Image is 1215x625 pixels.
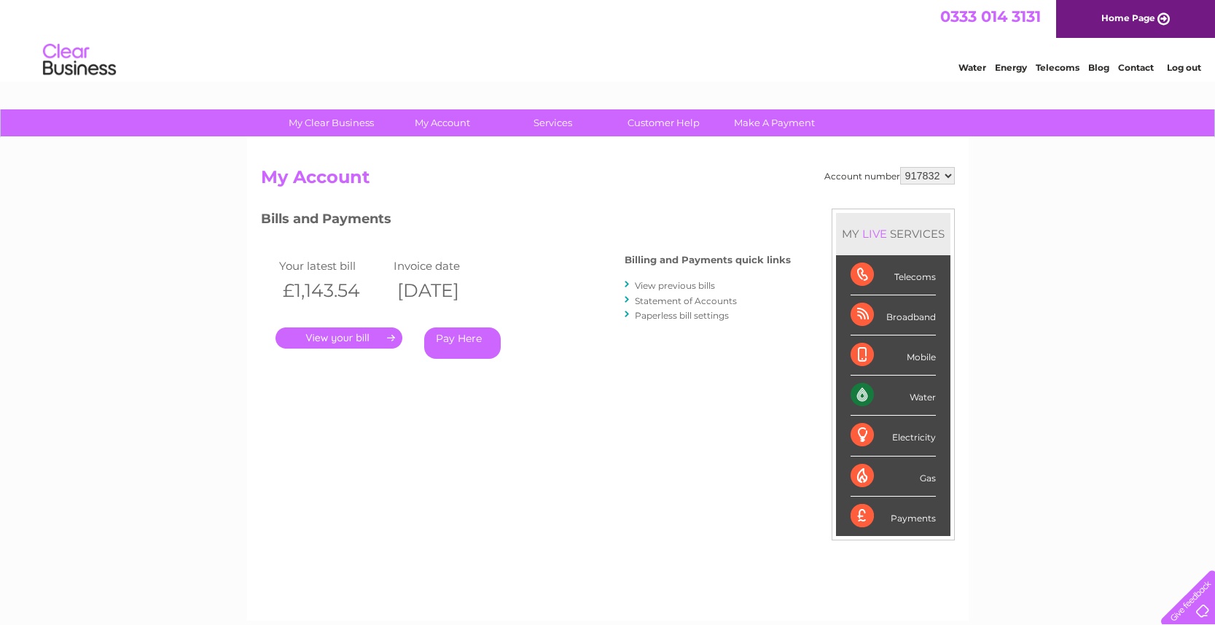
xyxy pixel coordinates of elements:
[424,327,501,359] a: Pay Here
[264,8,953,71] div: Clear Business is a trading name of Verastar Limited (registered in [GEOGRAPHIC_DATA] No. 3667643...
[995,62,1027,73] a: Energy
[851,416,936,456] div: Electricity
[276,276,391,306] th: £1,143.54
[603,109,724,136] a: Customer Help
[940,7,1041,26] a: 0333 014 3131
[42,38,117,82] img: logo.png
[635,280,715,291] a: View previous bills
[1167,62,1201,73] a: Log out
[271,109,391,136] a: My Clear Business
[390,276,505,306] th: [DATE]
[1036,62,1079,73] a: Telecoms
[851,335,936,376] div: Mobile
[390,256,505,276] td: Invoice date
[276,256,391,276] td: Your latest bill
[824,167,955,185] div: Account number
[714,109,835,136] a: Make A Payment
[261,167,955,195] h2: My Account
[382,109,502,136] a: My Account
[635,295,737,306] a: Statement of Accounts
[1088,62,1109,73] a: Blog
[851,295,936,335] div: Broadband
[625,255,791,265] h4: Billing and Payments quick links
[1118,62,1154,73] a: Contact
[493,109,613,136] a: Services
[851,255,936,295] div: Telecoms
[958,62,986,73] a: Water
[635,310,729,321] a: Paperless bill settings
[851,457,936,497] div: Gas
[261,209,791,234] h3: Bills and Payments
[859,227,890,241] div: LIVE
[851,376,936,416] div: Water
[851,497,936,536] div: Payments
[276,327,402,349] a: .
[836,213,950,255] div: MY SERVICES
